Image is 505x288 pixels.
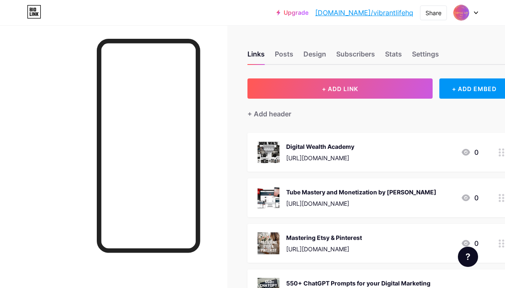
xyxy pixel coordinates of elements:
[286,142,354,151] div: Digital Wealth Academy
[276,9,308,16] a: Upgrade
[461,238,478,248] div: 0
[315,8,413,18] a: [DOMAIN_NAME]/vibrantlifehq
[336,49,375,64] div: Subscribers
[258,187,279,209] img: Tube Mastery and Monetization by Matt Par
[286,199,436,208] div: [URL][DOMAIN_NAME]
[385,49,402,64] div: Stats
[322,85,358,92] span: + ADD LINK
[286,245,362,253] div: [URL][DOMAIN_NAME]
[247,109,291,119] div: + Add header
[247,49,265,64] div: Links
[247,78,433,99] button: + ADD LINK
[286,233,362,242] div: Mastering Etsy & Pinterest
[275,49,293,64] div: Posts
[258,141,279,163] img: Digital Wealth Academy
[286,188,436,196] div: Tube Mastery and Monetization by [PERSON_NAME]
[412,49,439,64] div: Settings
[258,232,279,254] img: Mastering Etsy & Pinterest
[286,153,354,162] div: [URL][DOMAIN_NAME]
[303,49,326,64] div: Design
[461,193,478,203] div: 0
[425,8,441,17] div: Share
[461,147,478,157] div: 0
[453,5,469,21] img: vibrantlifehq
